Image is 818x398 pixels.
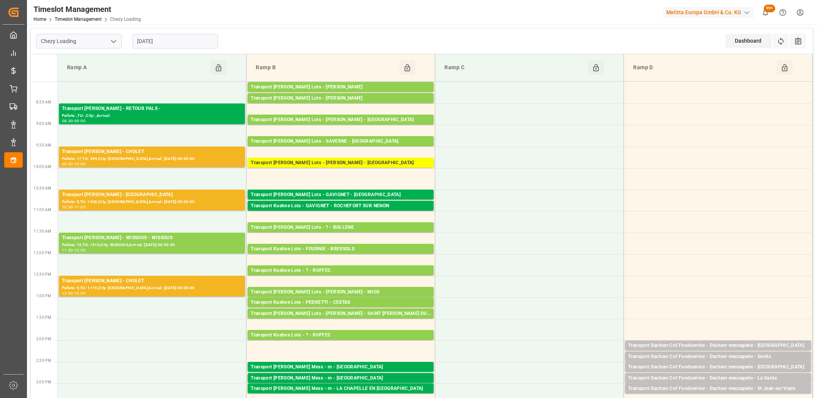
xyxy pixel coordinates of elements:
[64,60,211,75] div: Ramp A
[62,162,73,166] div: 09:30
[62,148,242,156] div: Transport [PERSON_NAME] - CHOLET
[62,248,73,252] div: 11:30
[251,253,431,260] div: Pallets: 8,TU: 723,City: [GEOGRAPHIC_DATA],Arrival: [DATE] 00:00:00
[251,202,431,210] div: Transport Kuehne Lots - GAVIGNET - ROCHEFORT SUR NENON
[628,361,808,367] div: Pallets: 2,TU: 28,City: [GEOGRAPHIC_DATA],Arrival: [DATE] 00:00:00
[251,382,431,389] div: Pallets: ,TU: 60,City: [GEOGRAPHIC_DATA],Arrival: [DATE] 00:00:00
[251,331,431,339] div: Transport Kuehne Lots - ? - RUFFEC
[251,116,431,124] div: Transport [PERSON_NAME] Lots - [PERSON_NAME] - [GEOGRAPHIC_DATA]
[62,234,242,242] div: Transport [PERSON_NAME] - WISSOUS - WISSOUS
[62,285,242,291] div: Pallets: 5,TU: 1119,City: [GEOGRAPHIC_DATA],Arrival: [DATE] 00:00:00
[628,353,808,361] div: Transport Dachser Cof Foodservice - Dachser messagerie - Genlis
[251,231,431,238] div: Pallets: 9,TU: 744,City: BOLLENE,Arrival: [DATE] 00:00:00
[251,371,431,378] div: Pallets: ,TU: 7,City: [GEOGRAPHIC_DATA],Arrival: [DATE] 00:00:00
[251,299,431,306] div: Transport Kuehne Lots - PEDRETTI - CESTAS
[630,60,777,75] div: Ramp D
[34,3,141,15] div: Timeslot Management
[73,119,74,123] div: -
[34,186,51,190] span: 10:30 AM
[251,167,431,173] div: Pallets: ,TU: 448,City: [GEOGRAPHIC_DATA],Arrival: [DATE] 00:00:00
[251,363,431,371] div: Transport [PERSON_NAME] Mess - m - [GEOGRAPHIC_DATA]
[36,34,122,48] input: Type to search/select
[251,385,431,393] div: Transport [PERSON_NAME] Mess - m - LA CHAPELLE EN [GEOGRAPHIC_DATA]
[251,245,431,253] div: Transport Kuehne Lots - FOURNIE - BRESSOLS
[62,205,73,209] div: 10:30
[73,248,74,252] div: -
[253,60,399,75] div: Ramp B
[73,291,74,295] div: -
[36,100,51,104] span: 8:30 AM
[251,83,431,91] div: Transport [PERSON_NAME] Lots - [PERSON_NAME]
[251,306,431,313] div: Pallets: 2,TU: 320,City: CESTAS,Arrival: [DATE] 00:00:00
[757,4,774,21] button: show 100 new notifications
[62,113,242,119] div: Pallets: ,TU: ,City: ,Arrival:
[62,119,73,123] div: 08:30
[36,315,51,320] span: 1:30 PM
[251,310,431,318] div: Transport [PERSON_NAME] Lots - [PERSON_NAME] - SAINT [PERSON_NAME] DU CRAU
[628,382,808,389] div: Pallets: 1,TU: 13,City: [GEOGRAPHIC_DATA],Arrival: [DATE] 00:00:00
[62,291,73,295] div: 12:30
[251,91,431,98] div: Pallets: 14,TU: 408,City: CARQUEFOU,Arrival: [DATE] 00:00:00
[34,272,51,276] span: 12:30 PM
[74,248,85,252] div: 12:00
[251,296,431,303] div: Pallets: 2,TU: 98,City: MIOS,Arrival: [DATE] 00:00:00
[74,119,85,123] div: 09:00
[251,95,431,102] div: Transport [PERSON_NAME] Lots - [PERSON_NAME]
[251,339,431,346] div: Pallets: 2,TU: 1039,City: RUFFEC,Arrival: [DATE] 00:00:00
[663,7,754,18] div: Melitta Europa GmbH & Co. KG
[62,277,242,285] div: Transport [PERSON_NAME] - CHOLET
[628,350,808,356] div: Pallets: ,TU: 106,City: [GEOGRAPHIC_DATA],Arrival: [DATE] 00:00:00
[251,267,431,275] div: Transport Kuehne Lots - ? - RUFFEC
[251,191,431,199] div: Transport [PERSON_NAME] Lots - GAVIGNET - [GEOGRAPHIC_DATA]
[107,35,119,47] button: open menu
[628,375,808,382] div: Transport Dachser Cof Foodservice - Dachser messagerie - La Garde
[132,34,218,48] input: DD-MM-YYYY
[251,275,431,281] div: Pallets: 1,TU: 539,City: RUFFEC,Arrival: [DATE] 00:00:00
[774,4,791,21] button: Help Center
[36,122,51,126] span: 9:00 AM
[62,156,242,162] div: Pallets: 17,TU: 354,City: [GEOGRAPHIC_DATA],Arrival: [DATE] 00:00:00
[251,199,431,205] div: Pallets: 20,TU: 1032,City: [GEOGRAPHIC_DATA],Arrival: [DATE] 00:00:00
[764,5,775,12] span: 99+
[55,17,102,22] a: Timeslot Management
[36,380,51,384] span: 3:00 PM
[628,371,808,378] div: Pallets: 1,TU: 45,City: [GEOGRAPHIC_DATA],Arrival: [DATE] 00:00:00
[628,385,808,393] div: Transport Dachser Cof Foodservice - Dachser messagerie - St Jean sur Veyle
[62,199,242,205] div: Pallets: 5,TU: 1438,City: [GEOGRAPHIC_DATA],Arrival: [DATE] 00:00:00
[36,294,51,298] span: 1:00 PM
[251,210,431,216] div: Pallets: 3,TU: 56,City: ROCHEFORT SUR NENON,Arrival: [DATE] 00:00:00
[251,124,431,130] div: Pallets: 6,TU: 273,City: [GEOGRAPHIC_DATA],Arrival: [DATE] 00:00:00
[74,291,85,295] div: 13:00
[251,145,431,152] div: Pallets: ,TU: 56,City: [GEOGRAPHIC_DATA],Arrival: [DATE] 00:00:00
[62,191,242,199] div: Transport [PERSON_NAME] - [GEOGRAPHIC_DATA]
[34,208,51,212] span: 11:00 AM
[73,205,74,209] div: -
[251,102,431,109] div: Pallets: 9,TU: 512,City: CARQUEFOU,Arrival: [DATE] 00:00:00
[74,162,85,166] div: 10:00
[251,138,431,145] div: Transport [PERSON_NAME] Lots - SAVERNE - [GEOGRAPHIC_DATA]
[34,229,51,233] span: 11:30 AM
[62,242,242,248] div: Pallets: 15,TU: 1516,City: WISSOUS,Arrival: [DATE] 00:00:00
[251,224,431,231] div: Transport [PERSON_NAME] Lots - ? - BOLLENE
[628,363,808,371] div: Transport Dachser Cof Foodservice - Dachser messagerie - [GEOGRAPHIC_DATA]
[34,17,46,22] a: Home
[251,159,431,167] div: Transport [PERSON_NAME] Lots - [PERSON_NAME] - [GEOGRAPHIC_DATA]
[62,105,242,113] div: Transport [PERSON_NAME] - RETOUR PALS -
[251,375,431,382] div: Transport [PERSON_NAME] Mess - m - [GEOGRAPHIC_DATA]
[73,162,74,166] div: -
[36,358,51,363] span: 2:30 PM
[726,34,772,48] div: Dashboard
[251,288,431,296] div: Transport [PERSON_NAME] Lots - [PERSON_NAME] - MIOS
[34,165,51,169] span: 10:00 AM
[74,205,85,209] div: 11:00
[36,143,51,147] span: 9:30 AM
[628,342,808,350] div: Transport Dachser Cof Foodservice - Dachser messagerie - [GEOGRAPHIC_DATA]
[441,60,588,75] div: Ramp C
[34,251,51,255] span: 12:00 PM
[251,318,431,324] div: Pallets: 11,TU: 261,City: [GEOGRAPHIC_DATA][PERSON_NAME],Arrival: [DATE] 00:00:00
[36,337,51,341] span: 2:00 PM
[663,5,757,20] button: Melitta Europa GmbH & Co. KG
